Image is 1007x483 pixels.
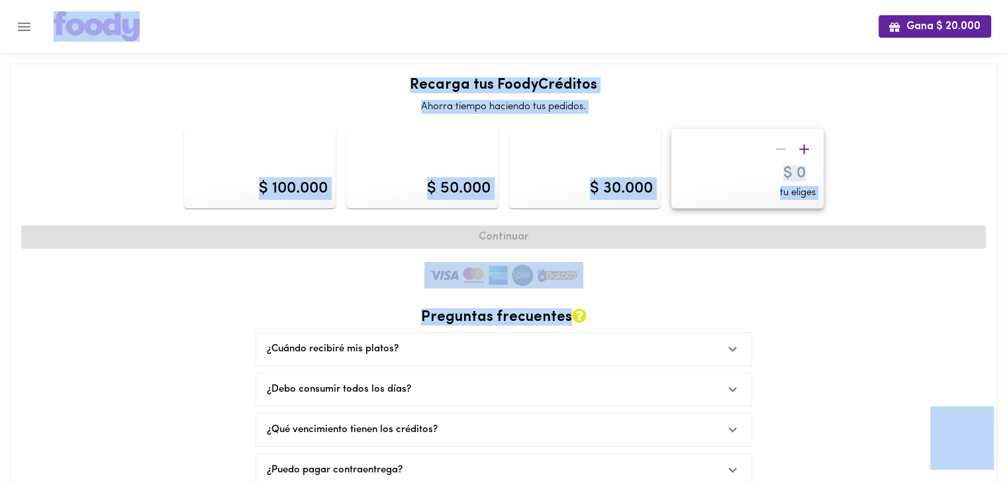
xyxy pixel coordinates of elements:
[590,177,653,200] div: $ 30.000
[21,77,986,93] h2: Recarga tus FoodyCréditos
[427,177,491,200] div: $ 50.000
[780,186,816,200] span: tu eliges
[8,11,40,43] button: Menu
[930,406,994,470] iframe: Messagebird Livechat Widget
[267,463,716,477] div: ¿Puedo pagar contraentrega?
[267,423,716,437] div: ¿Qué vencimiento tienen los créditos?
[259,177,328,200] div: $ 100.000
[424,262,583,288] img: medios-de-pago.png
[267,342,716,356] div: ¿Cuándo recibiré mis platos?
[256,308,752,326] h2: Preguntas frecuentes
[54,11,140,42] img: logo.png
[256,373,751,406] div: ¿Debo consumir todos los días?
[256,414,751,446] div: ¿Qué vencimiento tienen los créditos?
[267,382,716,396] div: ¿Debo consumir todos los días?
[256,333,751,365] div: ¿Cuándo recibiré mis platos?
[679,164,816,183] input: $ 0
[889,21,981,33] span: Gana $ 20.000
[879,15,991,37] button: Gana $ 20.000
[21,100,986,114] p: Ahorra tiempo haciendo tus pedidos.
